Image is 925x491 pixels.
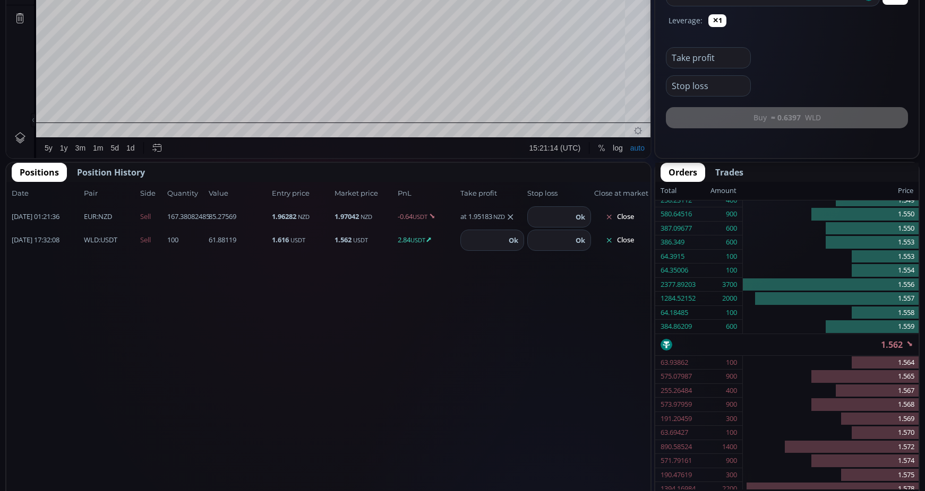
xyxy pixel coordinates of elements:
[603,420,620,441] div: Toggle Log Scale
[669,15,703,26] label: Leverage:
[224,26,241,34] div: 1.562
[12,235,81,245] span: [DATE] 17:32:08
[527,188,591,199] span: Stop loss
[209,212,269,222] span: 85.27569
[12,212,81,222] span: [DATE] 01:21:36
[743,320,919,334] div: 1.559
[743,278,919,292] div: 1.556
[661,468,692,482] div: 190.47619
[244,26,295,34] div: −0.092 (−5.56%)
[661,292,696,305] div: 1284.52152
[167,212,205,222] span: 167.38082485
[12,188,81,199] span: Date
[743,292,919,306] div: 1.557
[87,426,97,435] div: 1m
[707,163,751,182] button: Trades
[298,213,310,221] small: NZD
[198,26,215,34] div: 1.546
[10,142,18,152] div: 
[77,166,145,179] span: Position History
[710,184,736,198] div: Amount
[661,384,692,398] div: 255.26484
[743,412,919,426] div: 1.569
[722,292,737,305] div: 2000
[35,38,57,46] div: Volume
[661,306,688,320] div: 64.18485
[743,370,919,384] div: 1.565
[506,234,521,246] button: Ok
[743,454,919,468] div: 1.574
[726,356,737,370] div: 100
[84,212,112,222] span: :NZD
[90,6,96,14] div: D
[272,235,289,244] b: 1.616
[743,384,919,398] div: 1.567
[726,207,737,221] div: 900
[353,236,368,244] small: USDT
[272,212,296,221] b: 1.96282
[84,235,117,245] span: :USDT
[594,208,645,225] button: Close
[272,188,332,199] span: Entry price
[620,420,642,441] div: Toggle Auto Scale
[54,24,71,34] div: 1D
[413,213,427,221] small: USDT
[140,212,164,222] span: Sell
[624,426,638,435] div: auto
[661,426,688,440] div: 63.69427
[722,440,737,454] div: 1400
[398,212,458,222] span: -0.64
[726,320,737,334] div: 600
[493,213,505,222] small: NZD
[69,426,79,435] div: 3m
[661,184,710,198] div: Total
[594,188,645,199] span: Close at market
[743,194,919,208] div: 1.549
[661,250,684,264] div: 64.3915
[661,278,696,292] div: 2377.89203
[209,235,269,245] span: 61.88119
[715,166,743,179] span: Trades
[167,26,173,34] div: H
[84,212,97,221] b: EUR
[661,440,692,454] div: 890.58524
[743,306,919,320] div: 1.558
[519,420,578,441] button: 15:21:14 (UTC)
[140,188,164,199] span: Side
[661,370,692,383] div: 575.07987
[523,426,574,435] span: 15:21:14 (UTC)
[24,396,29,410] div: Hide Drawings Toolbar
[572,211,588,223] button: Ok
[62,38,89,46] div: 67.912M
[193,26,197,34] div: L
[736,184,913,198] div: Price
[460,188,524,199] span: Take profit
[743,207,919,222] div: 1.550
[20,166,59,179] span: Positions
[209,188,269,199] span: Value
[398,235,458,245] span: 2.84
[123,24,132,34] div: Market open
[140,235,164,245] span: Sell
[120,426,129,435] div: 1d
[722,278,737,292] div: 3700
[105,426,113,435] div: 5d
[726,264,737,277] div: 100
[661,412,692,426] div: 191.20459
[743,426,919,440] div: 1.570
[743,264,919,278] div: 1.554
[167,188,205,199] span: Quantity
[661,207,692,221] div: 580.64516
[335,235,352,244] b: 1.562
[460,212,524,222] div: at 1.95183
[726,250,737,264] div: 100
[335,188,395,199] span: Market price
[142,420,159,441] div: Go to
[726,398,737,411] div: 900
[726,426,737,440] div: 100
[410,236,425,244] small: USDT
[661,222,692,235] div: 387.09677
[12,163,67,182] button: Positions
[84,188,137,199] span: Pair
[743,398,919,412] div: 1.568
